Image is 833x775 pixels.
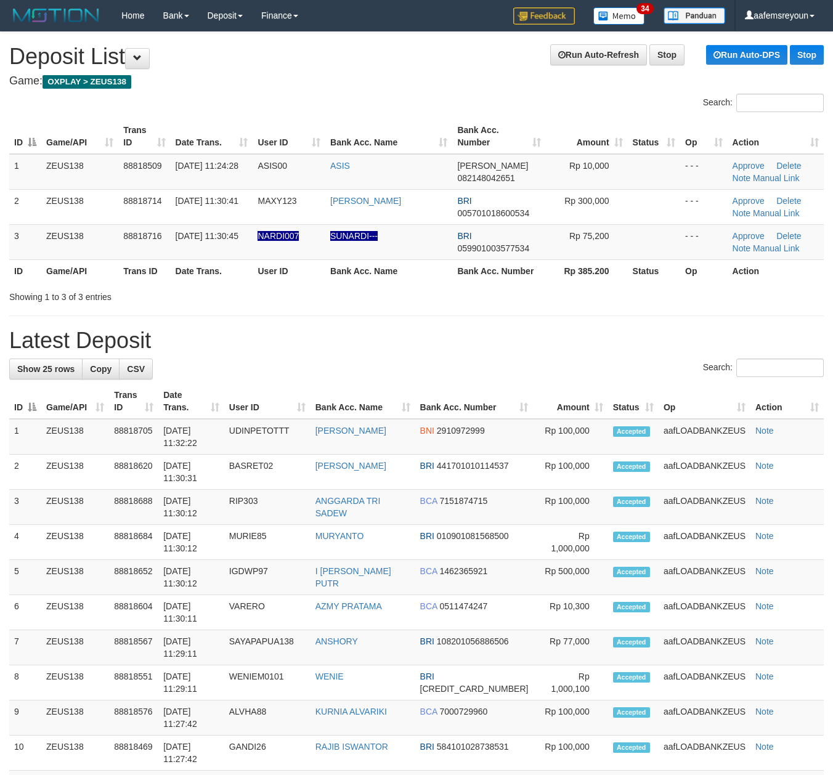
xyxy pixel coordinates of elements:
td: 88818567 [109,630,158,665]
td: Rp 100,000 [533,700,607,736]
span: Copy [90,364,112,374]
a: I [PERSON_NAME] PUTR [315,566,391,588]
th: Date Trans. [171,259,253,282]
span: BRI [420,672,434,681]
a: Note [755,496,774,506]
td: 9 [9,700,41,736]
a: Copy [82,359,120,379]
td: Rp 100,000 [533,455,607,490]
a: Note [733,243,751,253]
a: Delete [776,231,801,241]
th: ID: activate to sort column descending [9,119,41,154]
span: BRI [457,196,471,206]
a: Run Auto-Refresh [550,44,647,65]
td: 7 [9,630,41,665]
div: Showing 1 to 3 of 3 entries [9,286,338,303]
td: 5 [9,560,41,595]
th: Trans ID: activate to sort column ascending [118,119,170,154]
span: Copy 059901003577534 to clipboard [457,243,529,253]
th: Action [728,259,824,282]
td: 1 [9,154,41,190]
span: Copy 2910972999 to clipboard [437,426,485,436]
a: WENIE [315,672,344,681]
td: aafLOADBANKZEUS [659,736,750,771]
td: [DATE] 11:29:11 [158,665,224,700]
td: - - - [680,154,728,190]
span: OXPLAY > ZEUS138 [43,75,131,89]
th: Bank Acc. Number: activate to sort column ascending [415,384,534,419]
span: Rp 300,000 [564,196,609,206]
a: ANGGARDA TRI SADEW [315,496,381,518]
td: SAYAPAPUA138 [224,630,311,665]
span: 34 [636,3,653,14]
a: Note [755,742,774,752]
a: Note [755,426,774,436]
label: Search: [703,94,824,112]
span: Rp 75,200 [569,231,609,241]
td: UDINPETOTTT [224,419,311,455]
span: 88818716 [123,231,161,241]
td: - - - [680,189,728,224]
span: [DATE] 11:30:45 [176,231,238,241]
th: Action: activate to sort column ascending [728,119,824,154]
td: WENIEM0101 [224,665,311,700]
td: [DATE] 11:29:11 [158,630,224,665]
th: Status [628,259,680,282]
td: 2 [9,189,41,224]
h1: Latest Deposit [9,328,824,353]
td: IGDWP97 [224,560,311,595]
span: MAXY123 [258,196,296,206]
td: aafLOADBANKZEUS [659,525,750,560]
a: Manual Link [753,208,800,218]
th: Game/API: activate to sort column ascending [41,119,118,154]
h4: Game: [9,75,824,87]
span: BRI [457,231,471,241]
td: ZEUS138 [41,736,109,771]
td: BASRET02 [224,455,311,490]
th: Date Trans.: activate to sort column ascending [158,384,224,419]
span: Accepted [613,672,650,683]
th: User ID: activate to sort column ascending [253,119,325,154]
td: GANDI26 [224,736,311,771]
span: Copy 005701018600534 to clipboard [457,208,529,218]
th: Op: activate to sort column ascending [659,384,750,419]
td: aafLOADBANKZEUS [659,419,750,455]
a: RAJIB ISWANTOR [315,742,388,752]
td: ZEUS138 [41,455,109,490]
a: SUNARDI--- [330,231,378,241]
th: Trans ID [118,259,170,282]
a: Stop [649,44,685,65]
span: Copy 1462365921 to clipboard [440,566,488,576]
td: aafLOADBANKZEUS [659,455,750,490]
a: Note [755,636,774,646]
th: Game/API: activate to sort column ascending [41,384,109,419]
span: Copy 0511474247 to clipboard [440,601,488,611]
th: Bank Acc. Number: activate to sort column ascending [452,119,546,154]
img: Button%20Memo.svg [593,7,645,25]
a: [PERSON_NAME] [315,461,386,471]
td: ZEUS138 [41,154,118,190]
td: aafLOADBANKZEUS [659,630,750,665]
td: 88818684 [109,525,158,560]
td: aafLOADBANKZEUS [659,560,750,595]
td: ALVHA88 [224,700,311,736]
span: BRI [420,742,434,752]
td: aafLOADBANKZEUS [659,700,750,736]
td: aafLOADBANKZEUS [659,595,750,630]
a: Approve [733,161,765,171]
input: Search: [736,94,824,112]
span: Copy 584101028738531 to clipboard [437,742,509,752]
a: Note [755,461,774,471]
td: Rp 1,000,000 [533,525,607,560]
td: [DATE] 11:30:31 [158,455,224,490]
th: User ID: activate to sort column ascending [224,384,311,419]
th: Rp 385.200 [546,259,628,282]
a: Delete [776,161,801,171]
span: Accepted [613,567,650,577]
span: BCA [420,601,437,611]
img: Feedback.jpg [513,7,575,25]
span: Copy 7000729960 to clipboard [440,707,488,716]
span: BCA [420,566,437,576]
span: [DATE] 11:24:28 [176,161,238,171]
span: Copy 441701010114537 to clipboard [437,461,509,471]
